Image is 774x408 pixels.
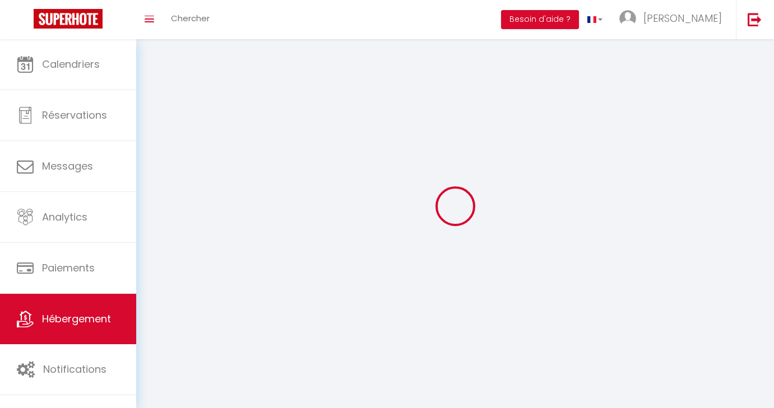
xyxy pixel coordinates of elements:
[42,312,111,326] span: Hébergement
[43,362,106,376] span: Notifications
[42,210,87,224] span: Analytics
[42,57,100,71] span: Calendriers
[619,10,636,27] img: ...
[643,11,722,25] span: [PERSON_NAME]
[501,10,579,29] button: Besoin d'aide ?
[42,159,93,173] span: Messages
[42,108,107,122] span: Réservations
[171,12,210,24] span: Chercher
[9,4,43,38] button: Ouvrir le widget de chat LiveChat
[42,261,95,275] span: Paiements
[34,9,103,29] img: Super Booking
[748,12,762,26] img: logout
